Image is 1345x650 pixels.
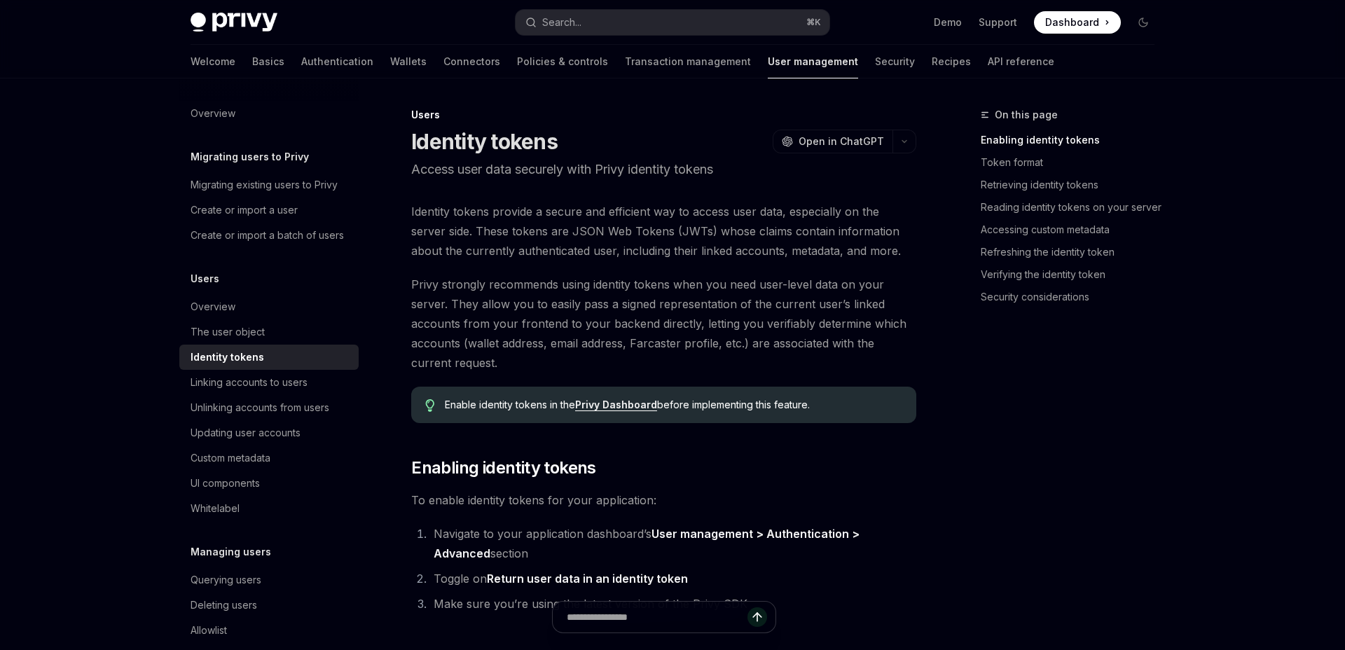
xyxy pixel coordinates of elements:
[1132,11,1154,34] button: Toggle dark mode
[191,13,277,32] img: dark logo
[179,445,359,471] a: Custom metadata
[981,241,1166,263] a: Refreshing the identity token
[487,572,688,586] strong: Return user data in an identity token
[429,524,916,563] li: Navigate to your application dashboard’s section
[191,475,260,492] div: UI components
[179,370,359,395] a: Linking accounts to users
[988,45,1054,78] a: API reference
[191,45,235,78] a: Welcome
[179,294,359,319] a: Overview
[191,399,329,416] div: Unlinking accounts from users
[411,108,916,122] div: Users
[411,490,916,510] span: To enable identity tokens for your application:
[429,594,916,614] li: Make sure you’re using the latest version of the Privy SDK
[1034,11,1121,34] a: Dashboard
[981,219,1166,241] a: Accessing custom metadata
[981,196,1166,219] a: Reading identity tokens on your server
[191,500,240,517] div: Whitelabel
[179,101,359,126] a: Overview
[191,227,344,244] div: Create or import a batch of users
[542,14,581,31] div: Search...
[179,345,359,370] a: Identity tokens
[390,45,427,78] a: Wallets
[252,45,284,78] a: Basics
[979,15,1017,29] a: Support
[625,45,751,78] a: Transaction management
[516,10,829,35] button: Open search
[191,177,338,193] div: Migrating existing users to Privy
[411,457,596,479] span: Enabling identity tokens
[1045,15,1099,29] span: Dashboard
[443,45,500,78] a: Connectors
[575,399,657,411] a: Privy Dashboard
[981,286,1166,308] a: Security considerations
[411,129,558,154] h1: Identity tokens
[191,597,257,614] div: Deleting users
[932,45,971,78] a: Recipes
[995,106,1058,123] span: On this page
[445,398,902,412] span: Enable identity tokens in the before implementing this feature.
[179,618,359,643] a: Allowlist
[981,263,1166,286] a: Verifying the identity token
[191,544,271,560] h5: Managing users
[411,202,916,261] span: Identity tokens provide a secure and efficient way to access user data, especially on the server ...
[425,399,435,412] svg: Tip
[934,15,962,29] a: Demo
[768,45,858,78] a: User management
[191,202,298,219] div: Create or import a user
[806,17,821,28] span: ⌘ K
[567,602,747,632] input: Ask a question...
[179,198,359,223] a: Create or import a user
[429,569,916,588] li: Toggle on
[981,151,1166,174] a: Token format
[179,172,359,198] a: Migrating existing users to Privy
[191,148,309,165] h5: Migrating users to Privy
[799,134,884,148] span: Open in ChatGPT
[191,622,227,639] div: Allowlist
[179,420,359,445] a: Updating user accounts
[411,275,916,373] span: Privy strongly recommends using identity tokens when you need user-level data on your server. The...
[191,572,261,588] div: Querying users
[981,129,1166,151] a: Enabling identity tokens
[875,45,915,78] a: Security
[191,324,265,340] div: The user object
[191,424,301,441] div: Updating user accounts
[179,471,359,496] a: UI components
[773,130,892,153] button: Open in ChatGPT
[747,607,767,627] button: Send message
[179,395,359,420] a: Unlinking accounts from users
[301,45,373,78] a: Authentication
[191,349,264,366] div: Identity tokens
[179,567,359,593] a: Querying users
[179,496,359,521] a: Whitelabel
[179,319,359,345] a: The user object
[191,374,308,391] div: Linking accounts to users
[981,174,1166,196] a: Retrieving identity tokens
[179,223,359,248] a: Create or import a batch of users
[191,298,235,315] div: Overview
[517,45,608,78] a: Policies & controls
[179,593,359,618] a: Deleting users
[411,160,916,179] p: Access user data securely with Privy identity tokens
[191,450,270,466] div: Custom metadata
[191,270,219,287] h5: Users
[191,105,235,122] div: Overview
